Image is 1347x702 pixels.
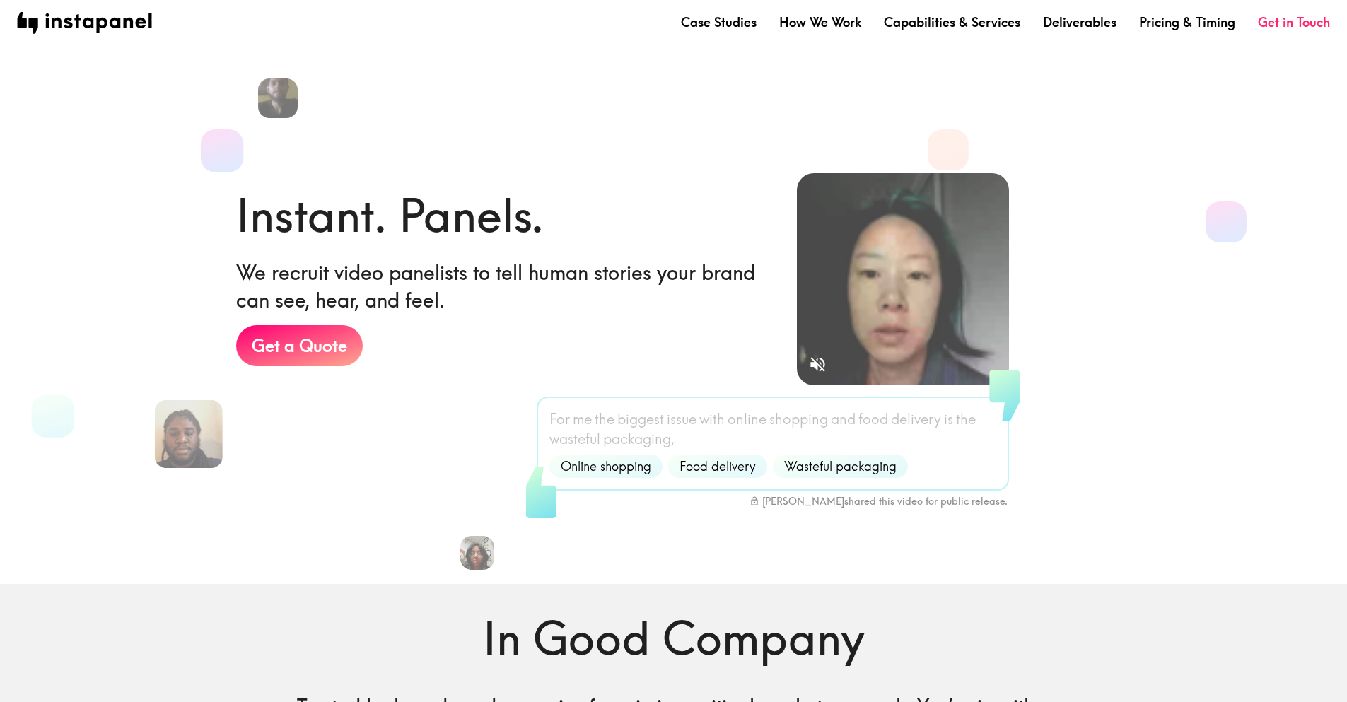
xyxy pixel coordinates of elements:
img: Heena [460,536,494,570]
span: online [728,409,766,429]
a: Pricing & Timing [1139,13,1235,31]
span: delivery [891,409,941,429]
h6: We recruit video panelists to tell human stories your brand can see, hear, and feel. [236,259,775,314]
a: Case Studies [681,13,757,31]
span: shopping [769,409,828,429]
span: Online shopping [552,457,660,475]
span: is [944,409,953,429]
img: instapanel [17,12,152,34]
span: packaging, [603,429,675,449]
span: Food delivery [671,457,764,475]
span: and [831,409,856,429]
span: wasteful [549,429,600,449]
img: Miguel [258,78,298,118]
span: the [595,409,614,429]
a: Deliverables [1043,13,1116,31]
span: with [699,409,725,429]
span: For [549,409,570,429]
a: How We Work [779,13,861,31]
span: Wasteful packaging [776,457,905,475]
a: Get a Quote [236,325,363,366]
h1: Instant. Panels. [236,184,544,247]
h1: In Good Company [267,607,1081,670]
img: Bill [154,400,222,468]
button: Sound is off [803,349,833,380]
span: food [858,409,888,429]
span: the [956,409,976,429]
a: Get in Touch [1258,13,1330,31]
span: me [573,409,592,429]
span: issue [667,409,696,429]
span: biggest [617,409,664,429]
a: Capabilities & Services [884,13,1020,31]
div: [PERSON_NAME] shared this video for public release. [750,495,1008,508]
